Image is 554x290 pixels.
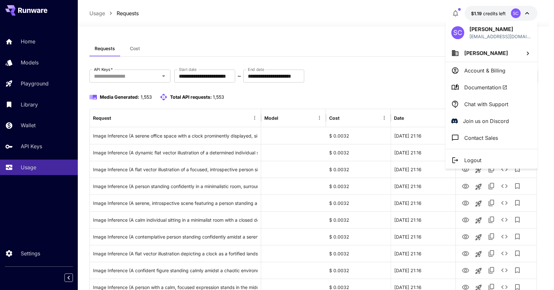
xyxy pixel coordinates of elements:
[451,26,464,39] div: SC
[469,33,532,40] p: [EMAIL_ADDRESS][DOMAIN_NAME]
[464,50,508,56] span: [PERSON_NAME]
[469,25,532,33] p: [PERSON_NAME]
[464,134,498,142] p: Contact Sales
[464,156,481,164] p: Logout
[464,67,505,74] p: Account & Billing
[463,117,509,125] p: Join us on Discord
[464,100,508,108] p: Chat with Support
[445,44,537,62] button: [PERSON_NAME]
[464,84,507,91] span: Documentation
[469,33,532,40] div: contact@projectheight.com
